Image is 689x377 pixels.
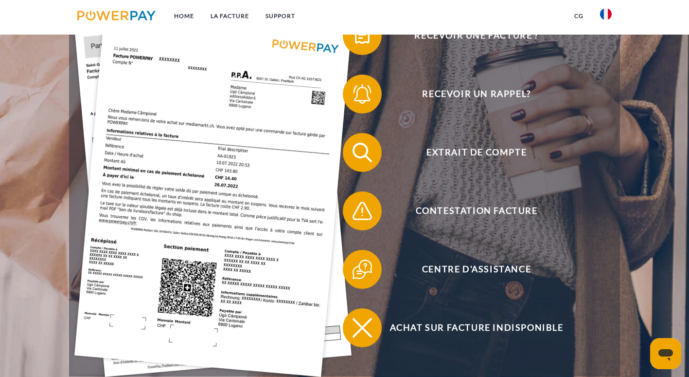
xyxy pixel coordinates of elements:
[75,6,352,377] img: single_invoice_powerpay_fr.jpg
[357,133,596,172] span: Extrait de compte
[357,16,596,55] span: Recevoir une facture ?
[350,199,374,223] img: qb_warning.svg
[257,7,303,25] a: Support
[202,7,257,25] a: LA FACTURE
[600,8,612,20] img: fr
[343,250,596,289] button: Centre d'assistance
[357,75,596,113] span: Recevoir un rappel?
[357,250,596,289] span: Centre d'assistance
[166,7,202,25] a: Home
[343,16,596,55] button: Recevoir une facture ?
[350,82,374,106] img: qb_bell.svg
[357,191,596,230] span: Contestation Facture
[350,140,374,165] img: qb_search.svg
[343,133,596,172] button: Extrait de compte
[343,75,596,113] button: Recevoir un rappel?
[350,257,374,282] img: qb_help.svg
[350,23,374,48] img: qb_bill.svg
[357,308,596,347] span: Achat sur facture indisponible
[350,316,374,340] img: qb_close.svg
[343,191,596,230] button: Contestation Facture
[650,338,681,369] iframe: Bouton de lancement de la fenêtre de messagerie
[566,7,592,25] a: CG
[343,308,596,347] button: Achat sur facture indisponible
[77,11,156,20] img: logo-powerpay.svg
